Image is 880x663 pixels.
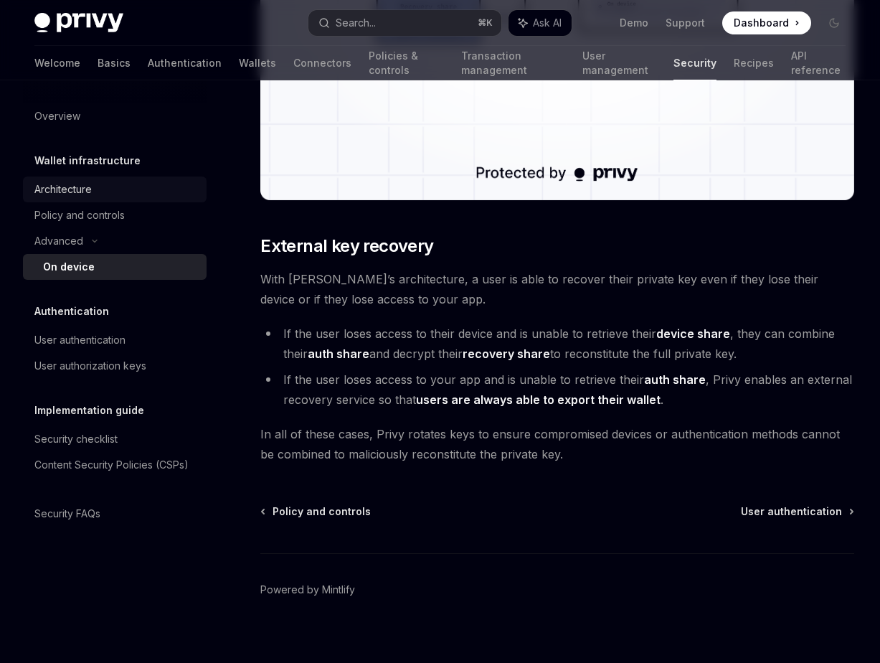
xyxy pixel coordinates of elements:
span: ⌘ K [478,17,493,29]
div: Advanced [34,232,83,250]
a: On device [23,254,207,280]
h5: Implementation guide [34,402,144,419]
button: Search...⌘K [308,10,501,36]
a: Demo [620,16,648,30]
div: Security FAQs [34,505,100,522]
a: Basics [98,46,131,80]
span: Policy and controls [273,504,371,519]
strong: auth share [308,347,369,361]
a: Content Security Policies (CSPs) [23,452,207,478]
a: Wallets [239,46,276,80]
span: With [PERSON_NAME]’s architecture, a user is able to recover their private key even if they lose ... [260,269,854,309]
button: Toggle dark mode [823,11,846,34]
div: Policy and controls [34,207,125,224]
div: Search... [336,14,376,32]
a: Policies & controls [369,46,444,80]
span: User authentication [741,504,842,519]
div: User authorization keys [34,357,146,375]
a: Dashboard [722,11,811,34]
a: Recipes [734,46,774,80]
a: Security FAQs [23,501,207,527]
span: In all of these cases, Privy rotates keys to ensure compromised devices or authentication methods... [260,424,854,464]
div: Architecture [34,181,92,198]
span: External key recovery [260,235,433,258]
div: Overview [34,108,80,125]
h5: Wallet infrastructure [34,152,141,169]
button: Ask AI [508,10,572,36]
a: Connectors [293,46,351,80]
li: If the user loses access to their device and is unable to retrieve their , they can combine their... [260,324,854,364]
div: On device [43,258,95,276]
a: Overview [23,103,207,129]
span: Dashboard [734,16,789,30]
a: Support [666,16,705,30]
span: Ask AI [533,16,562,30]
a: Welcome [34,46,80,80]
li: If the user loses access to your app and is unable to retrieve their , Privy enables an external ... [260,370,854,410]
div: Content Security Policies (CSPs) [34,456,189,474]
a: Authentication [148,46,222,80]
a: Policy and controls [262,504,371,519]
strong: device share [656,326,730,341]
a: User authorization keys [23,353,207,379]
h5: Authentication [34,303,109,320]
strong: recovery share [463,347,550,361]
a: Architecture [23,177,207,202]
div: Security checklist [34,431,118,448]
a: User authentication [23,327,207,353]
img: dark logo [34,13,123,33]
a: User authentication [741,504,853,519]
a: Security [673,46,716,80]
a: API reference [791,46,846,80]
a: Powered by Mintlify [260,583,355,597]
a: User management [582,46,656,80]
strong: users are always able to export their wallet [416,392,661,407]
strong: auth share [644,372,706,387]
a: Transaction management [461,46,565,80]
a: Security checklist [23,426,207,452]
a: Policy and controls [23,202,207,228]
div: User authentication [34,331,126,349]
